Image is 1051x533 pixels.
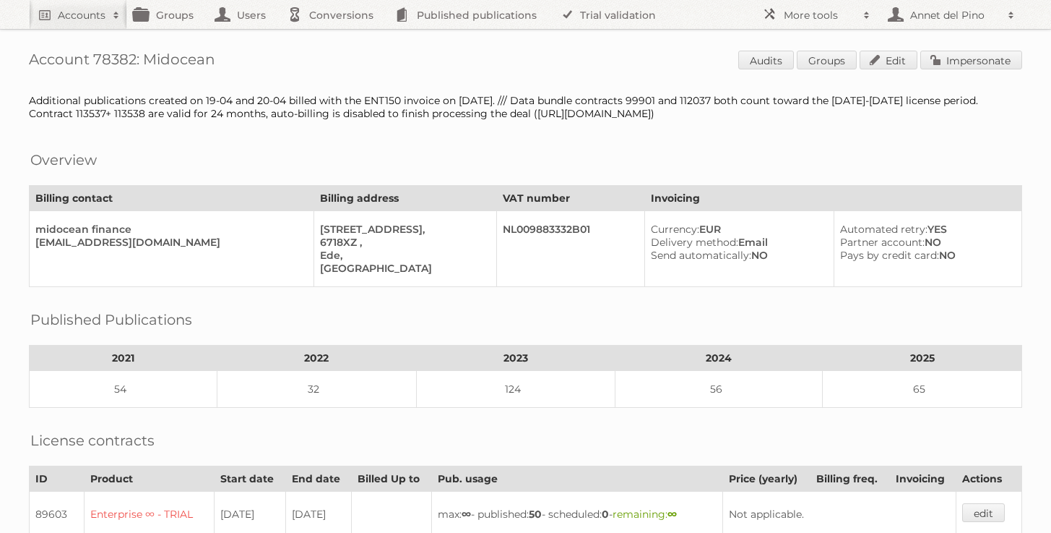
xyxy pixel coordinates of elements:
[860,51,917,69] a: Edit
[30,430,155,451] h2: License contracts
[651,223,822,236] div: EUR
[956,466,1022,492] th: Actions
[823,371,1022,408] td: 65
[810,466,889,492] th: Billing freq.
[651,223,699,236] span: Currency:
[907,8,1000,22] h2: Annet del Pino
[667,508,677,521] strong: ∞
[497,186,645,211] th: VAT number
[602,508,609,521] strong: 0
[29,51,1022,72] h1: Account 78382: Midocean
[30,186,314,211] th: Billing contact
[30,149,97,171] h2: Overview
[30,346,217,371] th: 2021
[314,186,497,211] th: Billing address
[784,8,856,22] h2: More tools
[529,508,542,521] strong: 50
[651,236,738,249] span: Delivery method:
[217,346,416,371] th: 2022
[840,223,1010,236] div: YES
[58,8,105,22] h2: Accounts
[320,236,485,249] div: 6718XZ ,
[651,249,751,262] span: Send automatically:
[30,371,217,408] td: 54
[823,346,1022,371] th: 2025
[416,346,615,371] th: 2023
[432,466,722,492] th: Pub. usage
[840,236,1010,249] div: NO
[320,249,485,262] div: Ede,
[615,346,823,371] th: 2024
[215,466,285,492] th: Start date
[840,249,939,262] span: Pays by credit card:
[84,466,215,492] th: Product
[651,236,822,249] div: Email
[962,503,1005,522] a: edit
[416,371,615,408] td: 124
[351,466,431,492] th: Billed Up to
[320,262,485,275] div: [GEOGRAPHIC_DATA]
[29,94,1022,120] div: Additional publications created on 19-04 and 20-04 billed with the ENT150 invoice on [DATE]. /// ...
[217,371,416,408] td: 32
[35,236,302,249] div: [EMAIL_ADDRESS][DOMAIN_NAME]
[613,508,677,521] span: remaining:
[738,51,794,69] a: Audits
[797,51,857,69] a: Groups
[30,309,192,331] h2: Published Publications
[35,223,302,236] div: midocean finance
[285,466,351,492] th: End date
[722,466,810,492] th: Price (yearly)
[615,371,823,408] td: 56
[644,186,1021,211] th: Invoicing
[890,466,956,492] th: Invoicing
[30,466,85,492] th: ID
[840,236,925,249] span: Partner account:
[497,211,645,287] td: NL009883332B01
[320,223,485,236] div: [STREET_ADDRESS],
[840,223,927,236] span: Automated retry:
[840,249,1010,262] div: NO
[651,249,822,262] div: NO
[462,508,471,521] strong: ∞
[920,51,1022,69] a: Impersonate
